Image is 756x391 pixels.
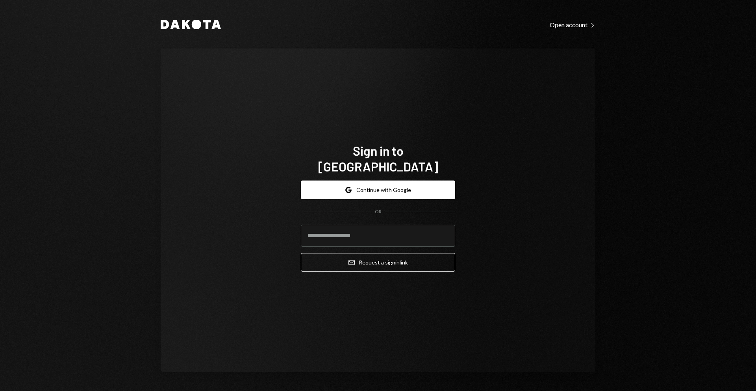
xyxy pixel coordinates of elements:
div: OR [375,209,382,215]
button: Continue with Google [301,181,455,199]
a: Open account [550,20,595,29]
button: Request a signinlink [301,253,455,272]
h1: Sign in to [GEOGRAPHIC_DATA] [301,143,455,174]
div: Open account [550,21,595,29]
